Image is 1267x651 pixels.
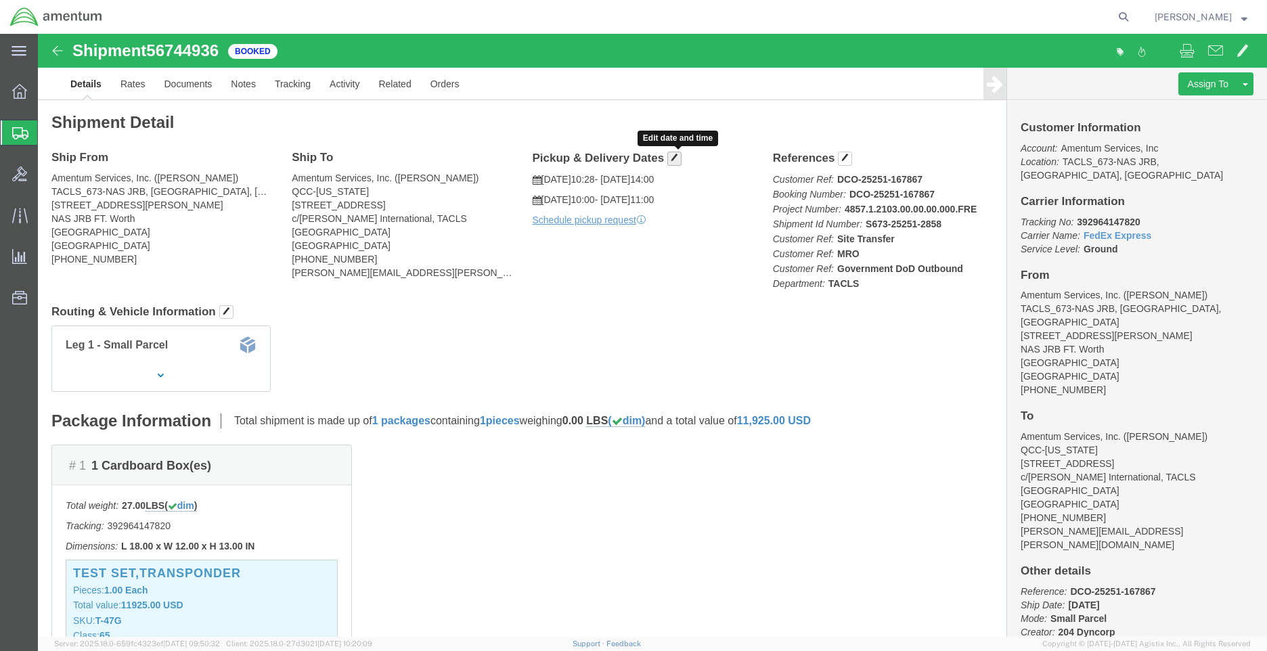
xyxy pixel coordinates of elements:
[1154,9,1248,25] button: [PERSON_NAME]
[317,639,372,648] span: [DATE] 10:20:09
[54,639,220,648] span: Server: 2025.18.0-659fc4323ef
[1042,638,1251,650] span: Copyright © [DATE]-[DATE] Agistix Inc., All Rights Reserved
[38,34,1267,637] iframe: FS Legacy Container
[226,639,372,648] span: Client: 2025.18.0-27d3021
[606,639,641,648] a: Feedback
[1155,9,1232,24] span: Keith Bellew
[9,7,103,27] img: logo
[573,639,606,648] a: Support
[163,639,220,648] span: [DATE] 09:50:32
